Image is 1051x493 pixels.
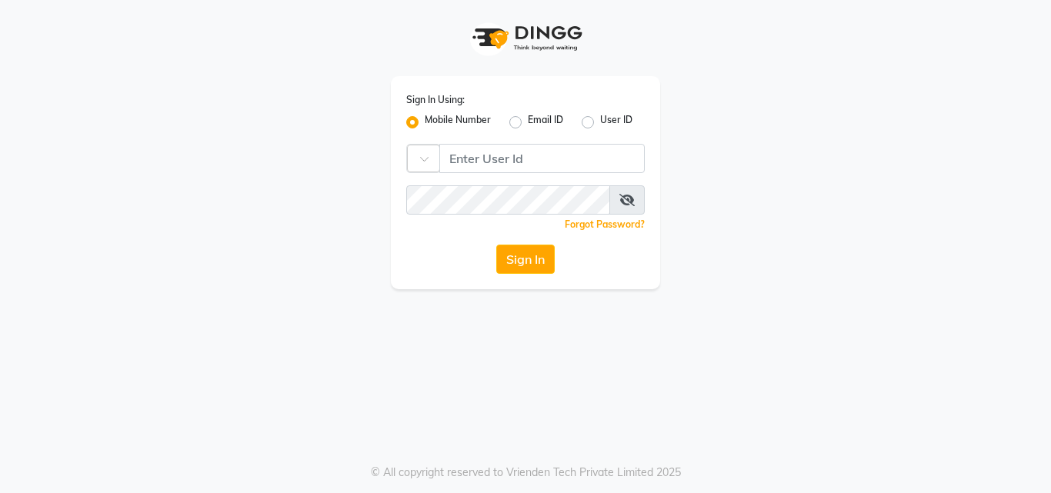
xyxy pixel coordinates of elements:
[565,218,645,230] a: Forgot Password?
[528,113,563,132] label: Email ID
[464,15,587,61] img: logo1.svg
[496,245,555,274] button: Sign In
[439,144,645,173] input: Username
[600,113,632,132] label: User ID
[425,113,491,132] label: Mobile Number
[406,93,465,107] label: Sign In Using:
[406,185,610,215] input: Username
